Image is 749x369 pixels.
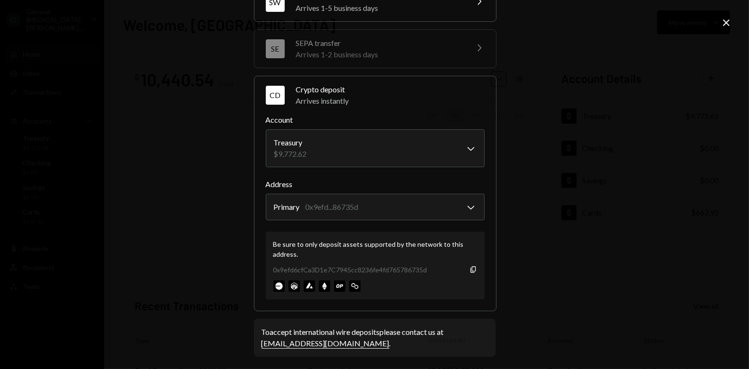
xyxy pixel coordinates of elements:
div: CD [266,86,285,105]
label: Address [266,179,485,190]
div: CDCrypto depositArrives instantly [266,114,485,299]
img: ethereum-mainnet [319,280,330,292]
div: To accept international wire deposits please contact us at . [262,326,488,349]
img: polygon-mainnet [349,280,361,292]
div: 0x9efd...86735d [306,201,359,213]
div: Arrives 1-5 business days [296,2,462,14]
div: Arrives instantly [296,95,485,107]
div: SEPA transfer [296,37,462,49]
button: CDCrypto depositArrives instantly [254,76,496,114]
div: Be sure to only deposit assets supported by the network to this address. [273,239,477,259]
button: Address [266,194,485,220]
div: Arrives 1-2 business days [296,49,462,60]
label: Account [266,114,485,126]
button: SESEPA transferArrives 1-2 business days [254,30,496,68]
div: Crypto deposit [296,84,485,95]
button: Account [266,129,485,167]
img: arbitrum-mainnet [289,280,300,292]
div: SE [266,39,285,58]
div: 0x9efd6cfCa3D1e7C7945cc8236fe4fd765786735d [273,265,427,275]
img: avalanche-mainnet [304,280,315,292]
a: [EMAIL_ADDRESS][DOMAIN_NAME] [262,339,389,349]
img: base-mainnet [273,280,285,292]
img: optimism-mainnet [334,280,345,292]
